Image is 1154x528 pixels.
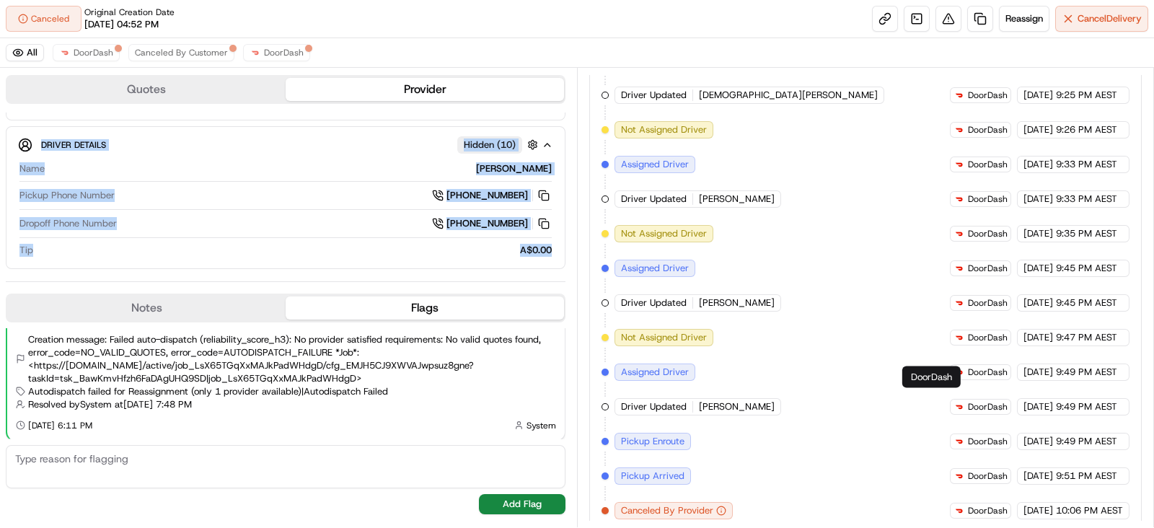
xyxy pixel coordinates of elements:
img: doordash_logo_v2.png [250,47,261,58]
span: Canceled By Customer [135,47,228,58]
span: [DATE] 04:52 PM [84,18,159,31]
span: Pickup Enroute [621,435,684,448]
span: [DATE] [1023,227,1053,240]
span: 9:45 PM AEST [1056,296,1117,309]
span: Driver Updated [621,296,687,309]
span: [PHONE_NUMBER] [446,217,528,230]
span: 9:47 PM AEST [1056,331,1117,344]
span: DoorDash [968,366,1008,378]
span: [DATE] [1023,262,1053,275]
span: [DATE] [1023,400,1053,413]
span: at [DATE] 7:48 PM [115,398,192,411]
span: [DATE] [1023,331,1053,344]
a: [PHONE_NUMBER] [432,188,552,203]
img: doordash_logo_v2.png [953,193,965,205]
span: Cancel Delivery [1078,12,1142,25]
span: Original Creation Date [84,6,175,18]
span: DoorDash [968,89,1008,101]
span: [DATE] [1023,158,1053,171]
span: [PERSON_NAME] [699,296,775,309]
span: Driver Updated [621,89,687,102]
span: Assigned Driver [621,262,689,275]
button: Notes [7,296,286,320]
span: [DATE] [1023,366,1053,379]
span: [DATE] [1023,89,1053,102]
img: doordash_logo_v2.png [953,263,965,274]
img: doordash_logo_v2.png [953,436,965,447]
img: doordash_logo_v2.png [953,505,965,516]
span: [PERSON_NAME] [699,400,775,413]
span: 9:49 PM AEST [1056,435,1117,448]
img: doordash_logo_v2.png [953,124,965,136]
span: Driver Updated [621,400,687,413]
button: Hidden (10) [457,136,542,154]
span: 9:26 PM AEST [1056,123,1117,136]
span: Autodispatch failed for Reassignment (only 1 provider available) | Autodispatch Failed [28,385,388,398]
span: 9:51 PM AEST [1056,470,1117,483]
img: doordash_logo_v2.png [953,470,965,482]
a: [PHONE_NUMBER] [432,216,552,232]
button: DoorDash [53,44,120,61]
span: DoorDash [968,263,1008,274]
span: Driver Details [41,139,106,151]
img: doordash_logo_v2.png [953,332,965,343]
button: Reassign [999,6,1049,32]
img: doordash_logo_v2.png [953,228,965,239]
span: Creation message: Failed auto-dispatch (reliability_score_h3): No provider satisfied requirements... [28,333,556,385]
div: [PERSON_NAME] [50,162,552,175]
div: DoorDash [902,366,961,388]
span: Assigned Driver [621,366,689,379]
span: DoorDash [968,436,1008,447]
span: [DATE] [1023,504,1053,517]
span: Driver Updated [621,193,687,206]
span: Pickup Phone Number [19,189,115,202]
span: DoorDash [968,124,1008,136]
button: Quotes [7,78,286,101]
span: DoorDash [968,228,1008,239]
span: 9:49 PM AEST [1056,400,1117,413]
span: [PERSON_NAME] [699,193,775,206]
span: Canceled By Provider [621,504,713,517]
div: A$0.00 [39,244,552,257]
button: Canceled By Customer [128,44,234,61]
span: [DEMOGRAPHIC_DATA][PERSON_NAME] [699,89,878,102]
button: Driver DetailsHidden (10) [18,133,553,157]
span: [DATE] [1023,470,1053,483]
span: Hidden ( 10 ) [464,138,516,151]
button: CancelDelivery [1055,6,1148,32]
span: Tip [19,244,33,257]
span: Name [19,162,45,175]
span: 9:45 PM AEST [1056,262,1117,275]
span: 9:49 PM AEST [1056,366,1117,379]
span: DoorDash [968,297,1008,309]
span: Pickup Arrived [621,470,684,483]
span: 9:35 PM AEST [1056,227,1117,240]
button: All [6,44,44,61]
span: System [527,420,556,431]
img: doordash_logo_v2.png [953,159,965,170]
span: Reassign [1005,12,1043,25]
span: DoorDash [264,47,304,58]
span: DoorDash [968,159,1008,170]
span: [DATE] [1023,435,1053,448]
span: [DATE] [1023,123,1053,136]
span: [DATE] 6:11 PM [28,420,92,431]
button: Provider [286,78,564,101]
span: DoorDash [968,401,1008,413]
img: doordash_logo_v2.png [953,297,965,309]
span: Not Assigned Driver [621,331,707,344]
span: DoorDash [74,47,113,58]
span: [DATE] [1023,193,1053,206]
span: [DATE] [1023,296,1053,309]
button: DoorDash [243,44,310,61]
img: doordash_logo_v2.png [59,47,71,58]
span: Not Assigned Driver [621,123,707,136]
span: DoorDash [968,470,1008,482]
span: Assigned Driver [621,158,689,171]
button: Canceled [6,6,82,32]
span: 9:33 PM AEST [1056,158,1117,171]
span: 9:33 PM AEST [1056,193,1117,206]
